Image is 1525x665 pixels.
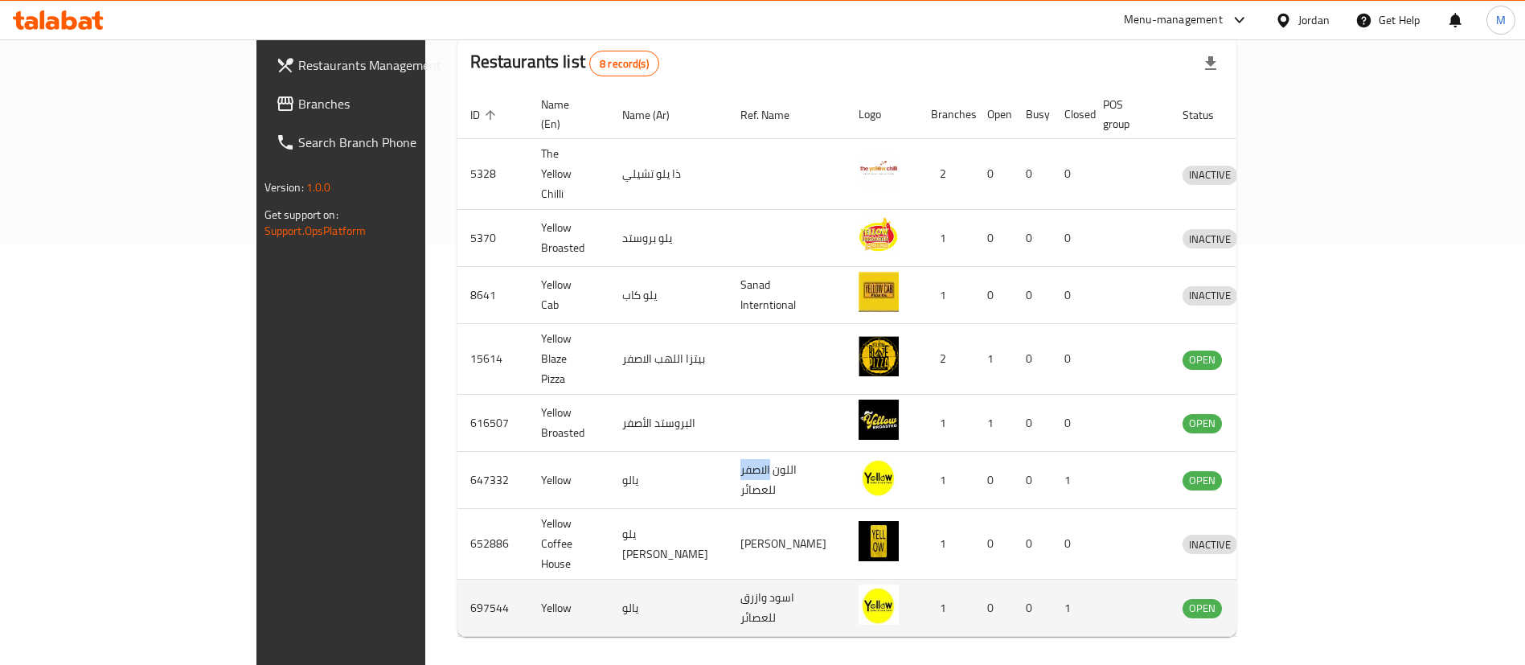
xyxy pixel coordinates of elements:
[1183,471,1222,491] div: OPEN
[1183,166,1237,185] div: INACTIVE
[974,395,1013,452] td: 1
[1013,509,1052,580] td: 0
[1013,139,1052,210] td: 0
[728,580,846,637] td: اسود وازرق للعصائر
[457,90,1312,637] table: enhanced table
[609,324,728,395] td: بيتزا اللهب الاصفر
[974,90,1013,139] th: Open
[609,580,728,637] td: يالو
[1013,452,1052,509] td: 0
[974,324,1013,395] td: 1
[1052,395,1090,452] td: 0
[974,267,1013,324] td: 0
[306,177,331,198] span: 1.0.0
[918,324,974,395] td: 2
[859,521,899,561] img: Yellow Coffee House
[918,139,974,210] td: 2
[1496,11,1506,29] span: M
[1183,351,1222,370] div: OPEN
[918,509,974,580] td: 1
[1052,139,1090,210] td: 0
[1183,536,1237,554] span: INACTIVE
[846,90,918,139] th: Logo
[974,210,1013,267] td: 0
[918,267,974,324] td: 1
[263,84,511,123] a: Branches
[264,177,304,198] span: Version:
[859,272,899,312] img: Yellow Cab
[974,580,1013,637] td: 0
[609,452,728,509] td: يالو
[298,94,498,113] span: Branches
[1052,509,1090,580] td: 0
[609,395,728,452] td: البروستد الأصفر
[859,215,899,255] img: Yellow Broasted
[528,267,609,324] td: Yellow Cab
[1183,414,1222,433] div: OPEN
[974,452,1013,509] td: 0
[1013,90,1052,139] th: Busy
[1124,10,1223,30] div: Menu-management
[859,585,899,625] img: Yellow
[1052,90,1090,139] th: Closed
[298,55,498,75] span: Restaurants Management
[1052,210,1090,267] td: 0
[1052,267,1090,324] td: 0
[298,133,498,152] span: Search Branch Phone
[1103,95,1150,133] span: POS group
[1013,580,1052,637] td: 0
[728,509,846,580] td: [PERSON_NAME]
[1183,166,1237,184] span: INACTIVE
[1183,286,1237,305] span: INACTIVE
[528,210,609,267] td: Yellow Broasted
[264,220,367,241] a: Support.OpsPlatform
[728,452,846,509] td: اللون الاصفر للعصائر
[1013,210,1052,267] td: 0
[1052,452,1090,509] td: 1
[1183,229,1237,248] div: INACTIVE
[728,267,846,324] td: Sanad Interntional
[859,400,899,440] img: Yellow Broasted
[1183,414,1222,433] span: OPEN
[470,105,501,125] span: ID
[528,139,609,210] td: The Yellow Chilli
[1191,44,1230,83] div: Export file
[918,452,974,509] td: 1
[528,509,609,580] td: Yellow Coffee House
[918,90,974,139] th: Branches
[918,580,974,637] td: 1
[1183,471,1222,490] span: OPEN
[528,395,609,452] td: Yellow Broasted
[541,95,590,133] span: Name (En)
[859,457,899,497] img: Yellow
[590,56,658,72] span: 8 record(s)
[974,509,1013,580] td: 0
[622,105,691,125] span: Name (Ar)
[263,123,511,162] a: Search Branch Phone
[609,267,728,324] td: يلو كاب
[1052,580,1090,637] td: 1
[528,580,609,637] td: Yellow
[974,139,1013,210] td: 0
[1013,395,1052,452] td: 0
[263,46,511,84] a: Restaurants Management
[528,324,609,395] td: Yellow Blaze Pizza
[1013,267,1052,324] td: 0
[609,210,728,267] td: يلو بروستد
[609,139,728,210] td: ذا يلو تشيلي
[609,509,728,580] td: يلو [PERSON_NAME]
[740,105,810,125] span: Ref. Name
[859,151,899,191] img: The Yellow Chilli
[918,395,974,452] td: 1
[918,210,974,267] td: 1
[264,204,338,225] span: Get support on:
[1183,105,1235,125] span: Status
[1013,324,1052,395] td: 0
[1183,351,1222,369] span: OPEN
[528,452,609,509] td: Yellow
[1183,599,1222,618] span: OPEN
[470,50,659,76] h2: Restaurants list
[859,336,899,376] img: Yellow Blaze Pizza
[1052,324,1090,395] td: 0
